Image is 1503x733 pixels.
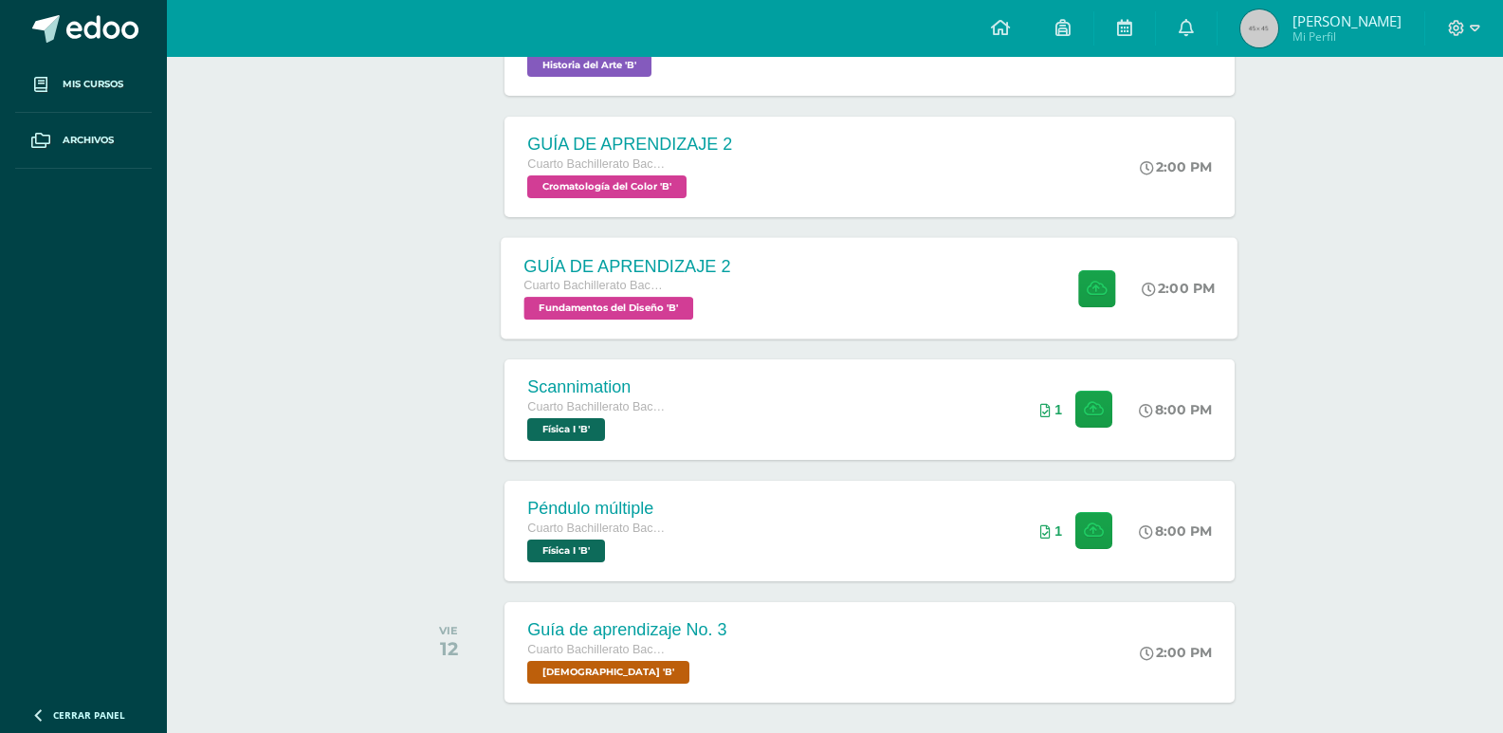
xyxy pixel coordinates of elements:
[63,133,114,148] span: Archivos
[527,400,669,413] span: Cuarto Bachillerato Bachillerato en CCLL con Orientación en Diseño Gráfico
[15,113,152,169] a: Archivos
[527,522,669,535] span: Cuarto Bachillerato Bachillerato en CCLL con Orientación en Diseño Gráfico
[63,77,123,92] span: Mis cursos
[53,708,125,722] span: Cerrar panel
[1143,280,1216,297] div: 2:00 PM
[1140,644,1212,661] div: 2:00 PM
[1139,522,1212,540] div: 8:00 PM
[15,57,152,113] a: Mis cursos
[439,637,458,660] div: 12
[527,135,732,155] div: GUÍA DE APRENDIZAJE 2
[524,297,694,320] span: Fundamentos del Diseño 'B'
[1139,401,1212,418] div: 8:00 PM
[1292,28,1402,45] span: Mi Perfil
[527,418,605,441] span: Física I 'B'
[527,643,669,656] span: Cuarto Bachillerato Bachillerato en CCLL con Orientación en Diseño Gráfico
[527,661,689,684] span: Biblia 'B'
[527,377,669,397] div: Scannimation
[527,620,726,640] div: Guía de aprendizaje No. 3
[1040,402,1062,417] div: Archivos entregados
[1054,402,1062,417] span: 1
[527,157,669,171] span: Cuarto Bachillerato Bachillerato en CCLL con Orientación en Diseño Gráfico
[527,175,687,198] span: Cromatología del Color 'B'
[1140,158,1212,175] div: 2:00 PM
[527,540,605,562] span: Física I 'B'
[1040,523,1062,539] div: Archivos entregados
[524,256,731,276] div: GUÍA DE APRENDIZAJE 2
[1240,9,1278,47] img: 45x45
[439,624,458,637] div: VIE
[524,279,669,292] span: Cuarto Bachillerato Bachillerato en CCLL con Orientación en Diseño Gráfico
[527,54,651,77] span: Historia del Arte 'B'
[1054,523,1062,539] span: 1
[1292,11,1402,30] span: [PERSON_NAME]
[527,499,669,519] div: Péndulo múltiple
